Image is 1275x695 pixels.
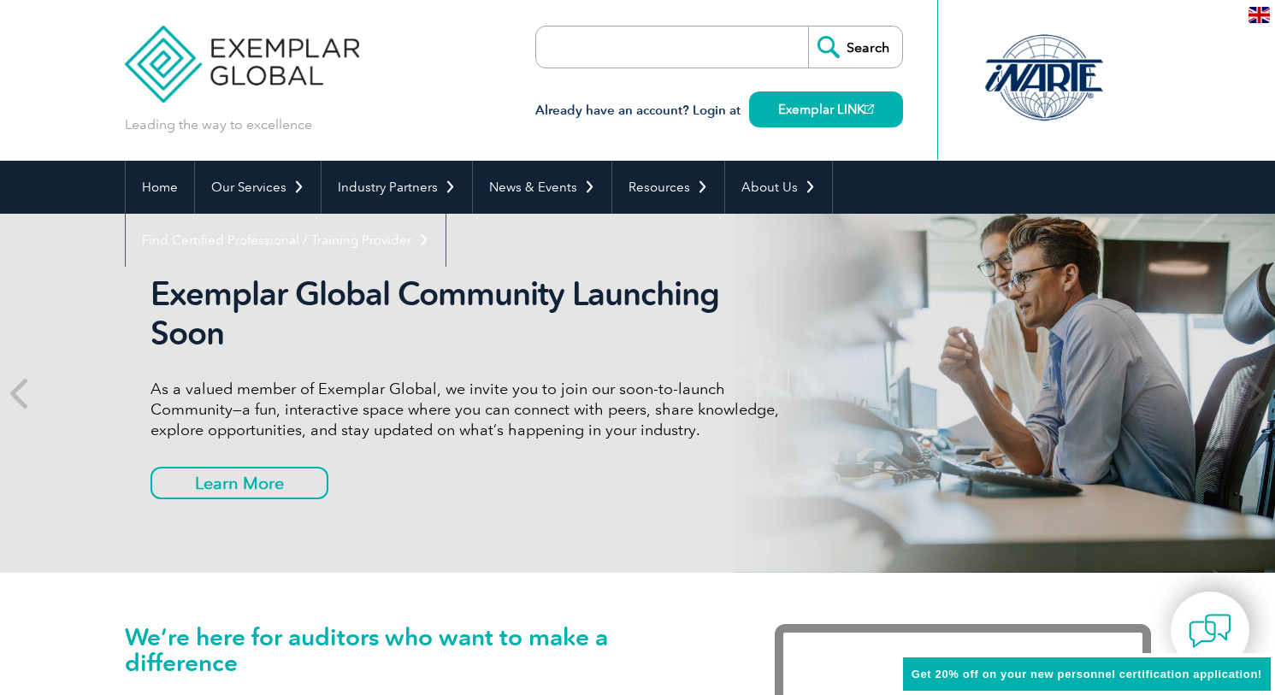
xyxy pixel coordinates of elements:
[865,104,874,114] img: open_square.png
[151,274,792,353] h2: Exemplar Global Community Launching Soon
[1189,610,1231,652] img: contact-chat.png
[151,467,328,499] a: Learn More
[126,214,446,267] a: Find Certified Professional / Training Provider
[749,91,903,127] a: Exemplar LINK
[725,161,832,214] a: About Us
[125,115,312,134] p: Leading the way to excellence
[473,161,611,214] a: News & Events
[1248,7,1270,23] img: en
[195,161,321,214] a: Our Services
[808,27,902,68] input: Search
[126,161,194,214] a: Home
[322,161,472,214] a: Industry Partners
[912,668,1262,680] span: Get 20% off on your new personnel certification application!
[612,161,724,214] a: Resources
[125,624,723,675] h1: We’re here for auditors who want to make a difference
[535,100,903,121] h3: Already have an account? Login at
[151,379,792,440] p: As a valued member of Exemplar Global, we invite you to join our soon-to-launch Community—a fun, ...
